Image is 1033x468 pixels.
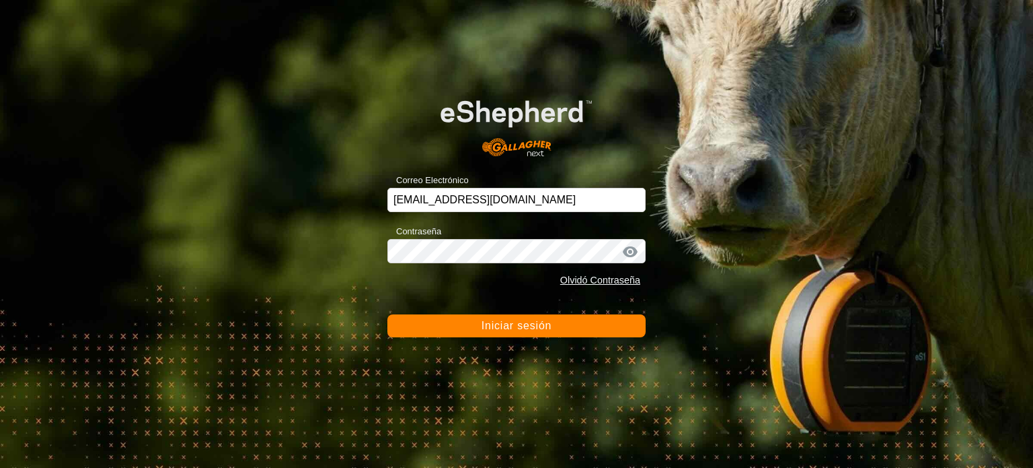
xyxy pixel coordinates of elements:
font: Iniciar sesión [482,320,552,331]
a: Olvidó Contraseña [560,275,640,286]
font: Contraseña [396,226,441,236]
img: Logotipo de eShepherd [413,79,619,167]
font: Correo Electrónico [396,175,469,185]
button: Iniciar sesión [387,314,646,337]
input: Correo Electrónico [387,188,646,212]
